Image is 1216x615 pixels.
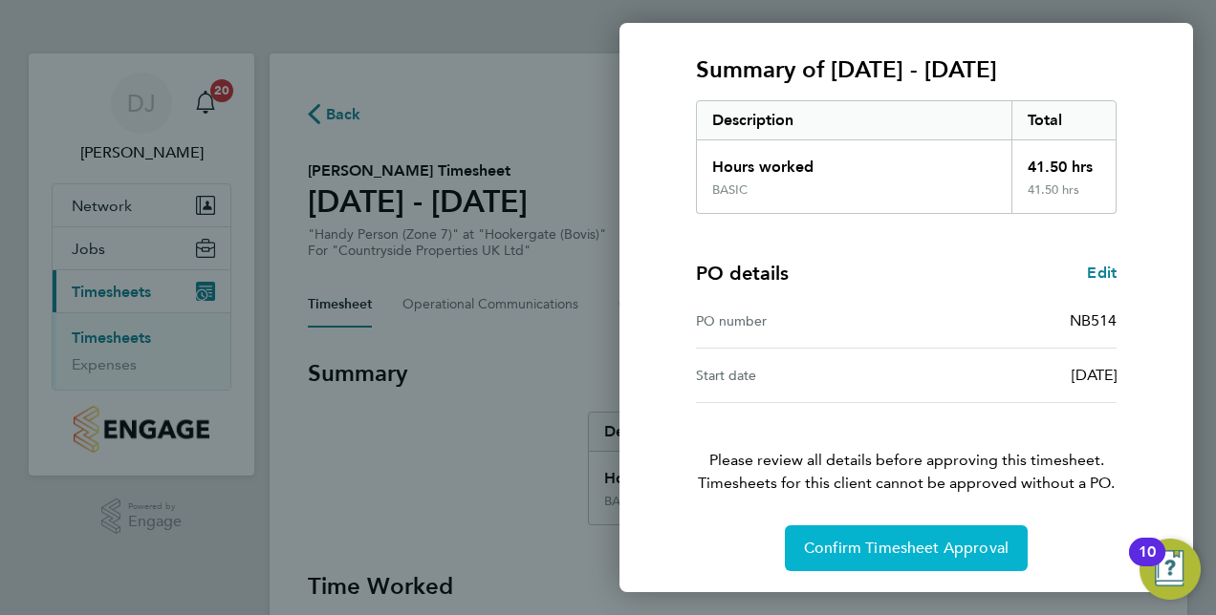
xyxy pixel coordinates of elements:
[673,472,1140,495] span: Timesheets for this client cannot be approved without a PO.
[696,260,789,286] h4: PO details
[696,100,1117,214] div: Summary of 22 - 28 Sep 2025
[1011,182,1117,213] div: 41.50 hrs
[712,182,748,198] div: BASIC
[1139,552,1156,577] div: 10
[696,54,1117,85] h3: Summary of [DATE] - [DATE]
[1011,101,1117,139] div: Total
[1087,264,1117,282] span: Edit
[697,101,1011,139] div: Description
[804,539,1009,558] span: Confirm Timesheet Approval
[906,364,1117,387] div: [DATE]
[697,140,1011,182] div: Hours worked
[696,364,906,387] div: Start date
[1011,140,1117,182] div: 41.50 hrs
[785,525,1028,571] button: Confirm Timesheet Approval
[673,403,1140,495] p: Please review all details before approving this timesheet.
[696,309,906,332] div: PO number
[1140,539,1201,600] button: Open Resource Center, 10 new notifications
[1070,311,1117,329] span: NB514
[1087,262,1117,285] a: Edit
